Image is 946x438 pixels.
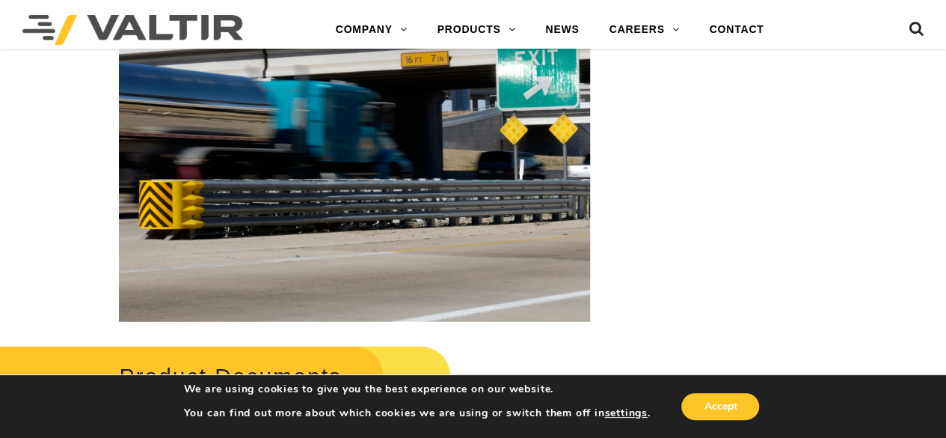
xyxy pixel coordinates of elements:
[184,407,651,420] p: You can find out more about which cookies we are using or switch them off in .
[184,383,651,396] p: We are using cookies to give you the best experience on our website.
[530,15,594,45] a: NEWS
[595,15,695,45] a: CAREERS
[604,407,647,420] button: settings
[694,15,778,45] a: CONTACT
[681,393,759,420] button: Accept
[423,15,531,45] a: PRODUCTS
[321,15,423,45] a: COMPANY
[22,15,243,45] img: Valtir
